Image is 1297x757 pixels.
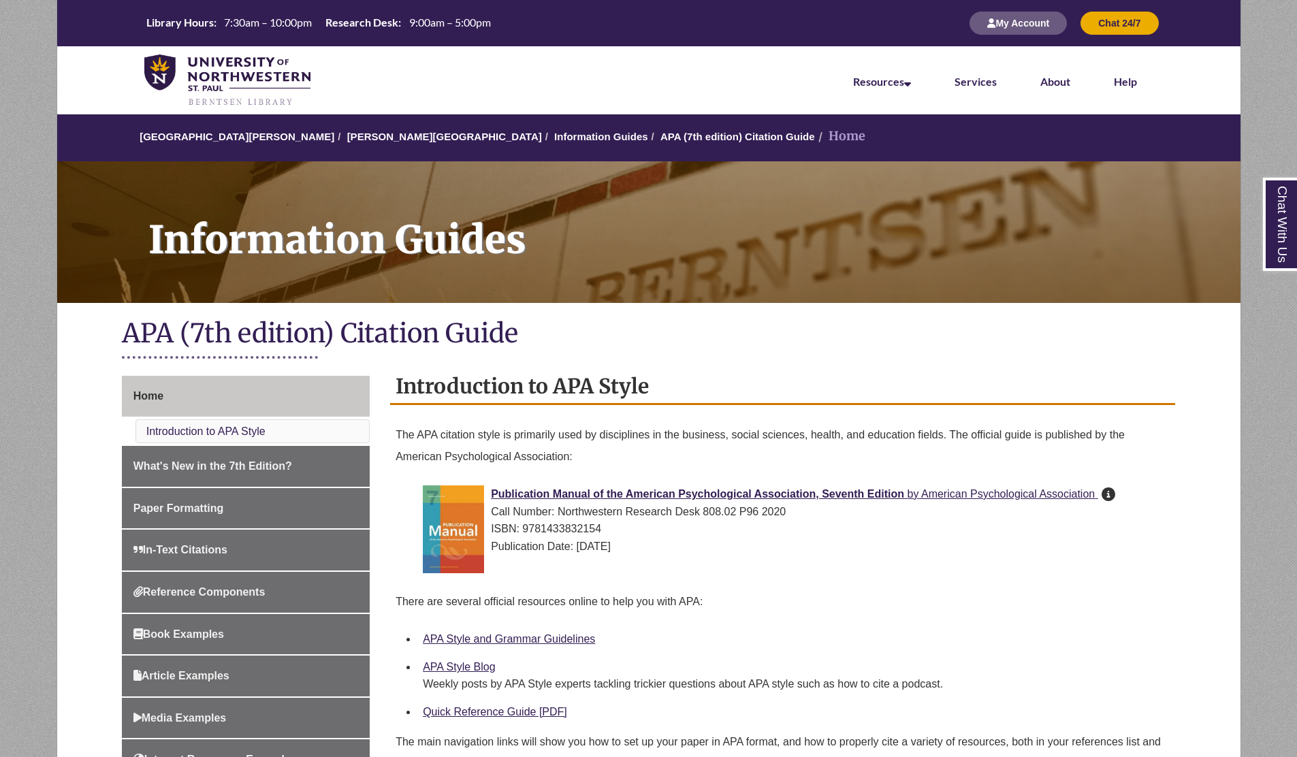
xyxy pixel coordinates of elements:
[423,706,567,718] a: Quick Reference Guide [PDF]
[57,161,1240,303] a: Information Guides
[122,488,370,529] a: Paper Formatting
[122,317,1176,353] h1: APA (7th edition) Citation Guide
[141,15,496,31] a: Hours Today
[390,369,1175,405] h2: Introduction to APA Style
[224,16,312,29] span: 7:30am – 10:00pm
[133,390,163,402] span: Home
[133,544,227,555] span: In-Text Citations
[815,127,865,146] li: Home
[908,488,919,500] span: by
[1040,75,1070,88] a: About
[423,520,1164,538] div: ISBN: 9781433832154
[423,676,1164,692] div: Weekly posts by APA Style experts tackling trickier questions about APA style such as how to cite...
[423,503,1164,521] div: Call Number: Northwestern Research Desk 808.02 P96 2020
[133,586,266,598] span: Reference Components
[141,15,496,30] table: Hours Today
[423,661,495,673] a: APA Style Blog
[396,585,1170,618] p: There are several official resources online to help you with APA:
[133,460,292,472] span: What's New in the 7th Edition?
[423,633,595,645] a: APA Style and Grammar Guidelines
[122,376,370,417] a: Home
[133,628,224,640] span: Book Examples
[133,670,229,681] span: Article Examples
[141,15,219,30] th: Library Hours:
[491,488,904,500] span: Publication Manual of the American Psychological Association, Seventh Edition
[122,446,370,487] a: What's New in the 7th Edition?
[146,425,266,437] a: Introduction to APA Style
[1114,75,1137,88] a: Help
[409,16,491,29] span: 9:00am – 5:00pm
[1080,17,1158,29] a: Chat 24/7
[122,572,370,613] a: Reference Components
[554,131,648,142] a: Information Guides
[347,131,542,142] a: [PERSON_NAME][GEOGRAPHIC_DATA]
[140,131,334,142] a: [GEOGRAPHIC_DATA][PERSON_NAME]
[491,488,1098,500] a: Publication Manual of the American Psychological Association, Seventh Edition by American Psychol...
[133,502,223,514] span: Paper Formatting
[122,530,370,570] a: In-Text Citations
[970,12,1067,35] button: My Account
[853,75,911,88] a: Resources
[122,656,370,696] a: Article Examples
[144,54,311,108] img: UNWSP Library Logo
[396,419,1170,473] p: The APA citation style is primarily used by disciplines in the business, social sciences, health,...
[320,15,403,30] th: Research Desk:
[423,538,1164,555] div: Publication Date: [DATE]
[133,161,1240,285] h1: Information Guides
[133,712,227,724] span: Media Examples
[660,131,815,142] a: APA (7th edition) Citation Guide
[1080,12,1158,35] button: Chat 24/7
[921,488,1095,500] span: American Psychological Association
[970,17,1067,29] a: My Account
[955,75,997,88] a: Services
[122,698,370,739] a: Media Examples
[122,614,370,655] a: Book Examples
